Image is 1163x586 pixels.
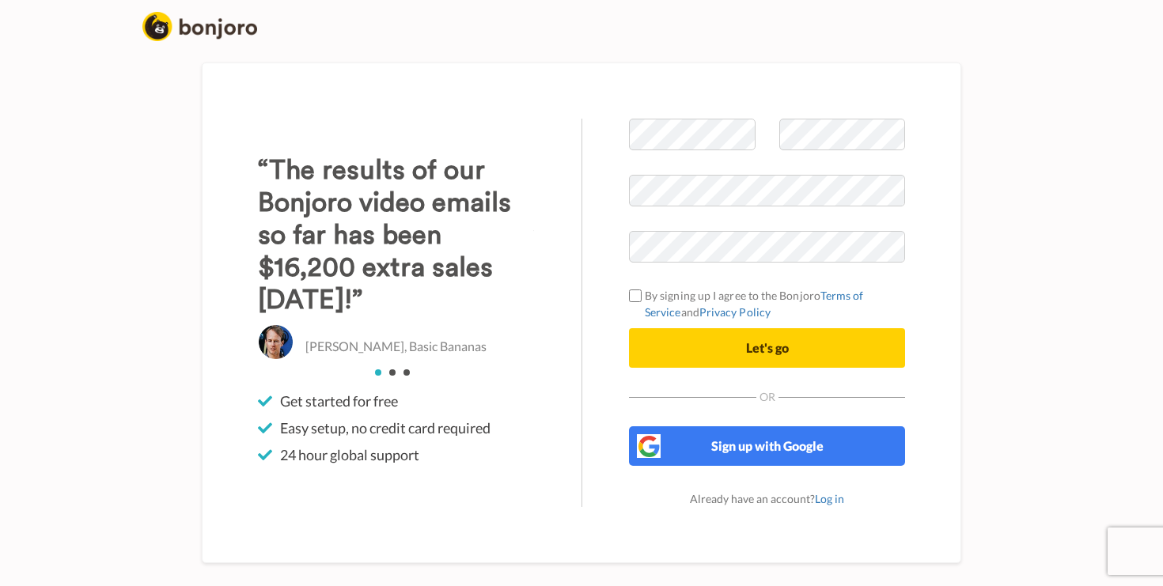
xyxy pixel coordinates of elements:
[690,492,844,505] span: Already have an account?
[699,305,771,319] a: Privacy Policy
[280,445,419,464] span: 24 hour global support
[645,289,864,319] a: Terms of Service
[711,438,824,453] span: Sign up with Google
[280,418,491,437] span: Easy setup, no credit card required
[258,324,294,360] img: Christo Hall, Basic Bananas
[305,338,487,356] p: [PERSON_NAME], Basic Bananas
[629,287,905,320] label: By signing up I agree to the Bonjoro and
[815,492,844,505] a: Log in
[142,12,257,41] img: logo_full.png
[756,391,778,403] span: Or
[629,426,905,466] button: Sign up with Google
[746,340,789,355] span: Let's go
[629,328,905,368] button: Let's go
[280,391,398,410] span: Get started for free
[258,154,534,316] h3: “The results of our Bonjoro video emails so far has been $16,200 extra sales [DATE]!”
[629,289,642,302] input: By signing up I agree to the BonjoroTerms of ServiceandPrivacy Policy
